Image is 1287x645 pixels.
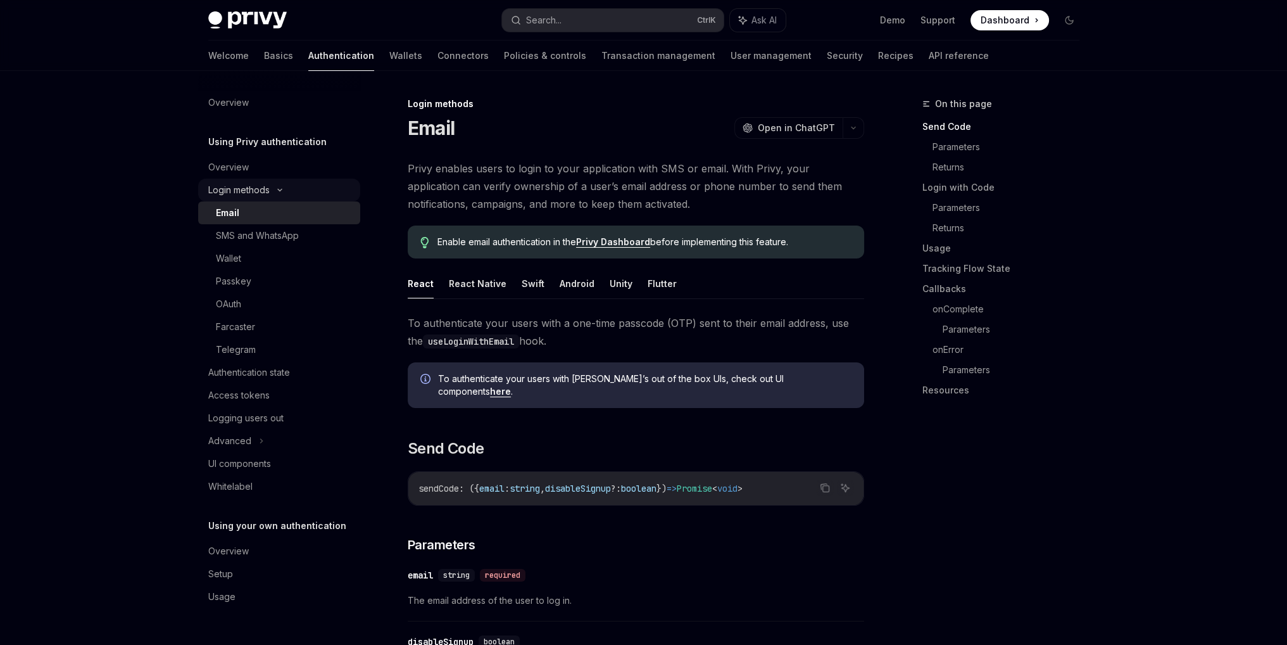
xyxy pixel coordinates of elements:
[932,157,1089,177] a: Returns
[1059,10,1079,30] button: Toggle dark mode
[208,566,233,582] div: Setup
[198,270,360,293] a: Passkey
[610,269,632,298] button: Unity
[443,570,470,580] span: string
[712,483,717,494] span: <
[502,9,724,32] button: Search...CtrlK
[943,360,1089,380] a: Parameters
[479,483,505,494] span: email
[208,479,253,494] div: Whitelabel
[878,41,913,71] a: Recipes
[677,483,712,494] span: Promise
[408,160,864,213] span: Privy enables users to login to your application with SMS or email. With Privy, your application ...
[932,299,1089,319] a: onComplete
[198,338,360,361] a: Telegram
[208,433,251,449] div: Advanced
[308,41,374,71] a: Authentication
[449,269,506,298] button: React Native
[929,41,989,71] a: API reference
[438,373,851,398] span: To authenticate your users with [PERSON_NAME]’s out of the box UIs, check out UI components .
[837,480,853,496] button: Ask AI
[656,483,667,494] span: })
[208,160,249,175] div: Overview
[560,269,594,298] button: Android
[730,9,786,32] button: Ask AI
[216,297,241,312] div: OAuth
[437,41,489,71] a: Connectors
[264,41,293,71] a: Basics
[198,224,360,247] a: SMS and WhatsApp
[208,134,327,150] h5: Using Privy authentication
[717,483,738,494] span: void
[490,386,511,397] a: here
[932,340,1089,360] a: onError
[526,13,562,28] div: Search...
[504,41,586,71] a: Policies & controls
[198,247,360,270] a: Wallet
[827,41,863,71] a: Security
[208,456,271,471] div: UI components
[920,14,955,27] a: Support
[408,593,864,608] span: The email address of the user to log in.
[198,563,360,585] a: Setup
[420,374,433,386] svg: Info
[437,236,851,248] span: Enable email authentication in the before implementing this feature.
[418,483,459,494] span: sendCode
[216,342,256,357] div: Telegram
[697,15,716,25] span: Ctrl K
[480,569,525,582] div: required
[922,259,1089,279] a: Tracking Flow State
[510,483,540,494] span: string
[198,452,360,475] a: UI components
[459,483,479,494] span: : ({
[922,238,1089,259] a: Usage
[648,269,677,298] button: Flutter
[208,388,270,403] div: Access tokens
[408,536,475,554] span: Parameters
[198,475,360,498] a: Whitelabel
[208,589,235,604] div: Usage
[932,137,1089,157] a: Parameters
[216,205,239,220] div: Email
[208,518,346,533] h5: Using your own authentication
[216,319,255,335] div: Farcaster
[198,201,360,224] a: Email
[198,585,360,608] a: Usage
[198,361,360,384] a: Authentication state
[216,274,251,289] div: Passkey
[208,365,290,380] div: Authentication state
[545,483,611,494] span: disableSignup
[922,177,1089,198] a: Login with Code
[734,117,843,139] button: Open in ChatGPT
[216,251,241,266] div: Wallet
[216,228,299,243] div: SMS and WhatsApp
[505,483,510,494] span: :
[667,483,677,494] span: =>
[208,95,249,110] div: Overview
[198,384,360,407] a: Access tokens
[621,483,656,494] span: boolean
[540,483,545,494] span: ,
[198,91,360,114] a: Overview
[731,41,812,71] a: User management
[880,14,905,27] a: Demo
[198,156,360,179] a: Overview
[922,380,1089,400] a: Resources
[408,438,484,459] span: Send Code
[611,483,621,494] span: ?:
[408,269,434,298] button: React
[601,41,715,71] a: Transaction management
[198,293,360,316] a: OAuth
[943,319,1089,340] a: Parameters
[522,269,544,298] button: Swift
[408,117,455,139] h1: Email
[389,41,422,71] a: Wallets
[935,96,992,112] span: On this page
[208,182,270,198] div: Login methods
[198,540,360,563] a: Overview
[922,279,1089,299] a: Callbacks
[423,335,519,348] code: useLoginWithEmail
[420,237,429,248] svg: Tip
[198,316,360,338] a: Farcaster
[198,407,360,430] a: Logging users out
